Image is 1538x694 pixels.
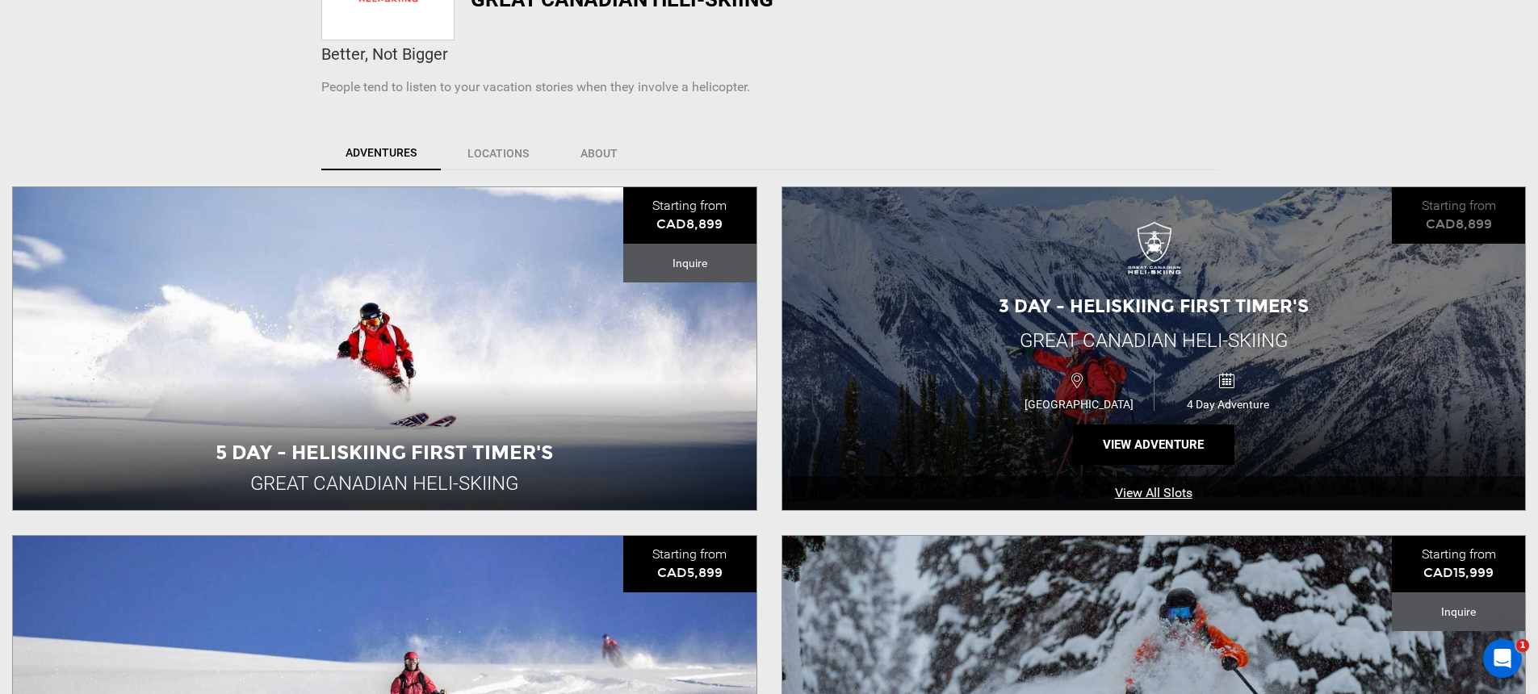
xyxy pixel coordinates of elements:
[1121,221,1186,286] img: images
[999,295,1309,317] span: 3 Day - Heliskiing First Timer's
[321,78,1217,97] p: People tend to listen to your vacation stories when they involve a helicopter.
[1483,639,1522,678] iframe: Intercom live chat
[1073,424,1234,465] button: View Adventure
[442,136,554,170] a: Locations
[321,136,441,170] a: Adventures
[1516,639,1529,652] span: 1
[782,476,1526,511] a: View All Slots
[1020,329,1288,352] span: Great Canadian Heli-Skiing
[1005,398,1154,411] span: [GEOGRAPHIC_DATA]
[1155,398,1302,411] span: 4 Day Adventure
[555,136,643,170] a: About
[321,43,1217,66] div: Better, Not Bigger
